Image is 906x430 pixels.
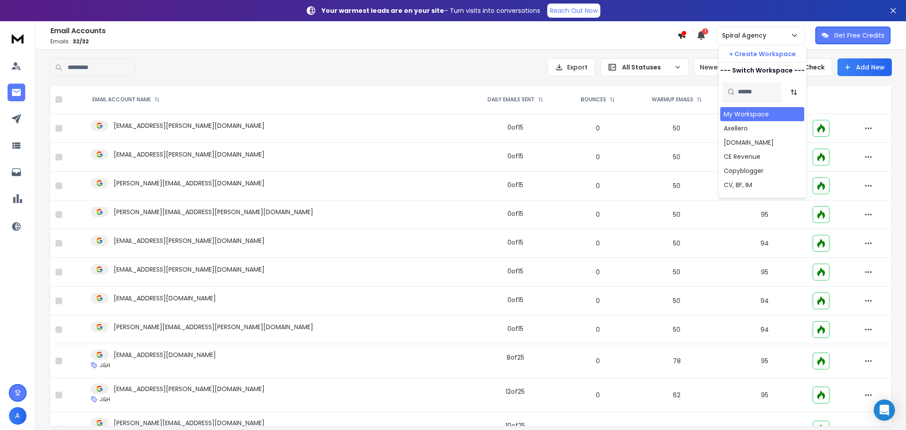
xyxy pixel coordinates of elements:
button: Sort by Sort A-Z [785,83,802,101]
td: 50 [632,143,722,172]
div: 8 of 25 [507,353,524,362]
td: 95 [722,200,807,229]
td: 50 [632,315,722,344]
p: [EMAIL_ADDRESS][PERSON_NAME][DOMAIN_NAME] [114,265,265,274]
p: [EMAIL_ADDRESS][DOMAIN_NAME] [114,350,216,359]
td: 94 [722,229,807,258]
div: 10 of 25 [506,421,525,430]
div: 0 of 15 [507,152,523,161]
button: A [9,407,27,425]
div: 0 of 15 [507,180,523,189]
div: EMAIL ACCOUNT NAME [92,96,160,103]
p: 0 [569,268,626,276]
div: Axellero [724,124,748,133]
td: 50 [632,172,722,200]
td: 78 [632,344,722,378]
td: 94 [722,315,807,344]
td: 95 [722,258,807,287]
td: 50 [632,258,722,287]
p: 0 [569,153,626,161]
strong: Your warmest leads are on your site [322,6,444,15]
div: Copyblogger [724,166,764,175]
button: Newest [694,58,752,76]
p: 0 [569,391,626,399]
button: Export [547,58,595,76]
p: [EMAIL_ADDRESS][PERSON_NAME][DOMAIN_NAME] [114,384,265,393]
p: --- Switch Workspace --- [720,66,805,75]
p: J&H [100,362,110,369]
p: 0 [569,210,626,219]
button: Get Free Credits [815,27,891,44]
div: CV, BF, IM [724,180,752,189]
td: 62 [632,378,722,412]
p: – Turn visits into conversations [322,6,540,15]
div: 0 of 15 [507,209,523,218]
div: 0 of 15 [507,324,523,333]
p: [EMAIL_ADDRESS][PERSON_NAME][DOMAIN_NAME] [114,150,265,159]
p: 0 [569,325,626,334]
span: 32 / 32 [73,38,89,45]
p: DAILY EMAILS SENT [488,96,534,103]
p: J&H [100,396,110,403]
p: + Create Workspace [729,50,796,58]
div: 0 of 15 [507,238,523,247]
p: [EMAIL_ADDRESS][PERSON_NAME][DOMAIN_NAME] [114,121,265,130]
p: Get Free Credits [834,31,884,40]
div: 0 of 15 [507,296,523,304]
p: [EMAIL_ADDRESS][PERSON_NAME][DOMAIN_NAME] [114,236,265,245]
div: Open Intercom Messenger [874,399,895,421]
td: 50 [632,114,722,143]
p: [PERSON_NAME][EMAIL_ADDRESS][DOMAIN_NAME] [114,179,265,188]
p: Reach Out Now [550,6,598,15]
p: [EMAIL_ADDRESS][DOMAIN_NAME] [114,294,216,303]
p: [PERSON_NAME][EMAIL_ADDRESS][PERSON_NAME][DOMAIN_NAME] [114,207,313,216]
div: 12 of 25 [506,387,525,396]
p: BOUNCES [581,96,606,103]
td: 50 [632,229,722,258]
span: 1 [702,28,708,35]
div: My Workspace [724,110,769,119]
td: 50 [632,200,722,229]
td: 95 [722,378,807,412]
div: Cynethiq [724,195,752,203]
button: Add New [837,58,892,76]
p: [PERSON_NAME][EMAIL_ADDRESS][DOMAIN_NAME] [114,418,265,427]
a: Reach Out Now [547,4,600,18]
p: 0 [569,181,626,190]
p: [PERSON_NAME][EMAIL_ADDRESS][PERSON_NAME][DOMAIN_NAME] [114,322,313,331]
div: 0 of 15 [507,123,523,132]
td: 50 [632,287,722,315]
p: Emails : [50,38,677,45]
td: 95 [722,344,807,378]
td: 94 [722,287,807,315]
p: WARMUP EMAILS [652,96,693,103]
p: 0 [569,357,626,365]
h1: Email Accounts [50,26,677,36]
img: logo [9,30,27,46]
div: CE Revenue [724,152,760,161]
p: 0 [569,296,626,305]
button: + Create Workspace [718,46,806,62]
p: Spiral Agency [722,31,770,40]
div: [DOMAIN_NAME] [724,138,774,147]
p: 0 [569,239,626,248]
p: 0 [569,124,626,133]
p: All Statuses [622,63,671,72]
div: 0 of 15 [507,267,523,276]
